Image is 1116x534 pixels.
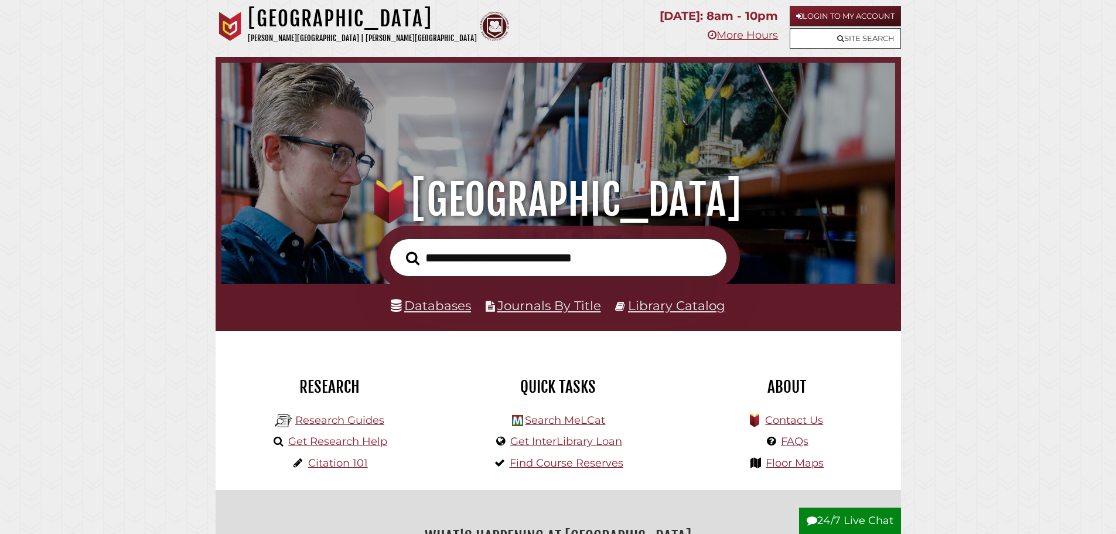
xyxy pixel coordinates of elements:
a: Library Catalog [628,298,725,313]
a: Databases [391,298,471,313]
h2: Quick Tasks [453,377,664,397]
h2: About [681,377,892,397]
h1: [GEOGRAPHIC_DATA] [238,174,878,226]
a: Find Course Reserves [510,457,623,470]
a: Site Search [790,28,901,49]
a: FAQs [781,435,808,448]
a: More Hours [708,29,778,42]
h2: Research [224,377,435,397]
a: Floor Maps [766,457,824,470]
img: Hekman Library Logo [512,415,523,426]
p: [DATE]: 8am - 10pm [660,6,778,26]
a: Journals By Title [497,298,601,313]
a: Search MeLCat [525,414,605,427]
a: Contact Us [765,414,823,427]
button: Search [400,248,425,269]
a: Login to My Account [790,6,901,26]
a: Get Research Help [288,435,387,448]
a: Get InterLibrary Loan [510,435,622,448]
a: Citation 101 [308,457,368,470]
img: Calvin University [216,12,245,41]
p: [PERSON_NAME][GEOGRAPHIC_DATA] | [PERSON_NAME][GEOGRAPHIC_DATA] [248,32,477,45]
h1: [GEOGRAPHIC_DATA] [248,6,477,32]
a: Research Guides [295,414,384,427]
img: Calvin Theological Seminary [480,12,509,41]
i: Search [406,251,419,266]
img: Hekman Library Logo [275,412,292,430]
